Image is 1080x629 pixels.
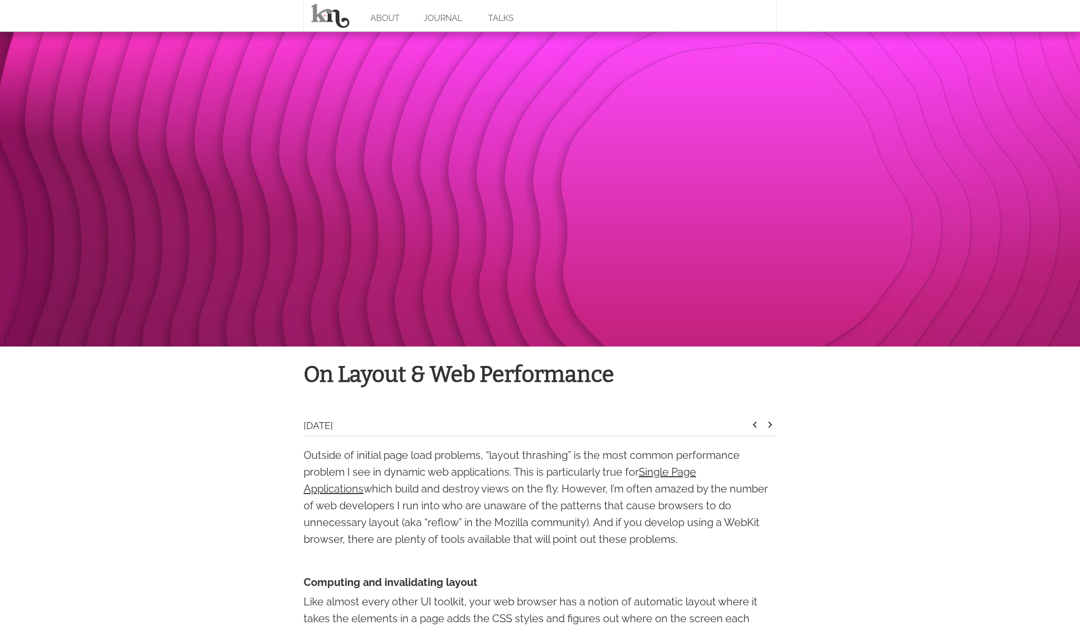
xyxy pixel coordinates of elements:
h4: Computing and invalidating layout [304,574,776,591]
a: keyboard_arrow_right [764,422,776,433]
div: [DATE] [304,418,749,436]
a: keyboard_arrow_left [749,422,761,433]
p: Outside of initial page load problems, “layout thrashing” is the most common performance problem ... [304,447,776,548]
i: keyboard_arrow_left [749,418,761,431]
i: keyboard_arrow_right [764,418,776,431]
a: Single Page Applications [304,466,696,495]
h1: On Layout & Web Performance [304,357,776,392]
